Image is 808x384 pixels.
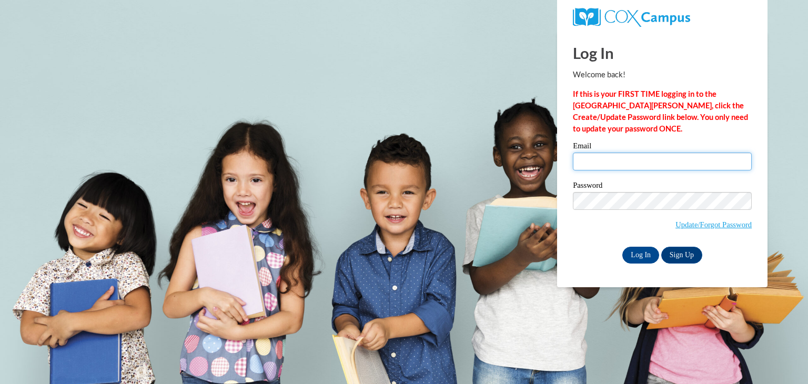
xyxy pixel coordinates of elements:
p: Welcome back! [573,69,752,80]
a: Update/Forgot Password [675,220,752,229]
strong: If this is your FIRST TIME logging in to the [GEOGRAPHIC_DATA][PERSON_NAME], click the Create/Upd... [573,89,748,133]
a: Sign Up [661,247,702,264]
h1: Log In [573,42,752,64]
label: Password [573,181,752,192]
a: COX Campus [573,12,690,21]
img: COX Campus [573,8,690,27]
input: Log In [622,247,659,264]
label: Email [573,142,752,153]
